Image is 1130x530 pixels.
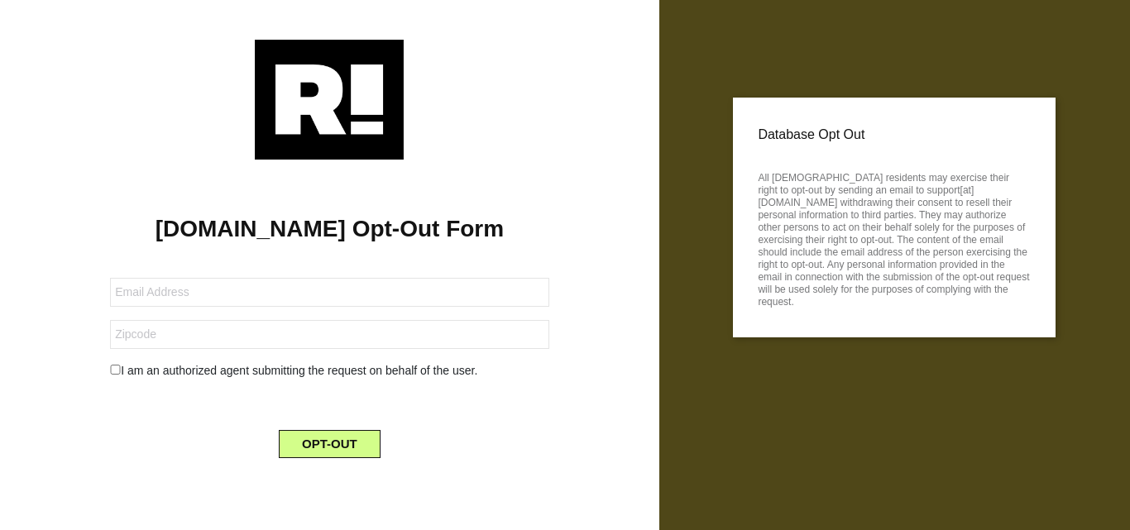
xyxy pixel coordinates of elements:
p: All [DEMOGRAPHIC_DATA] residents may exercise their right to opt-out by sending an email to suppo... [758,167,1031,308]
input: Zipcode [110,320,549,349]
input: Email Address [110,278,549,307]
h1: [DOMAIN_NAME] Opt-Out Form [25,215,634,243]
button: OPT-OUT [279,430,381,458]
img: Retention.com [255,40,404,160]
div: I am an authorized agent submitting the request on behalf of the user. [98,362,562,380]
p: Database Opt Out [758,122,1031,147]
